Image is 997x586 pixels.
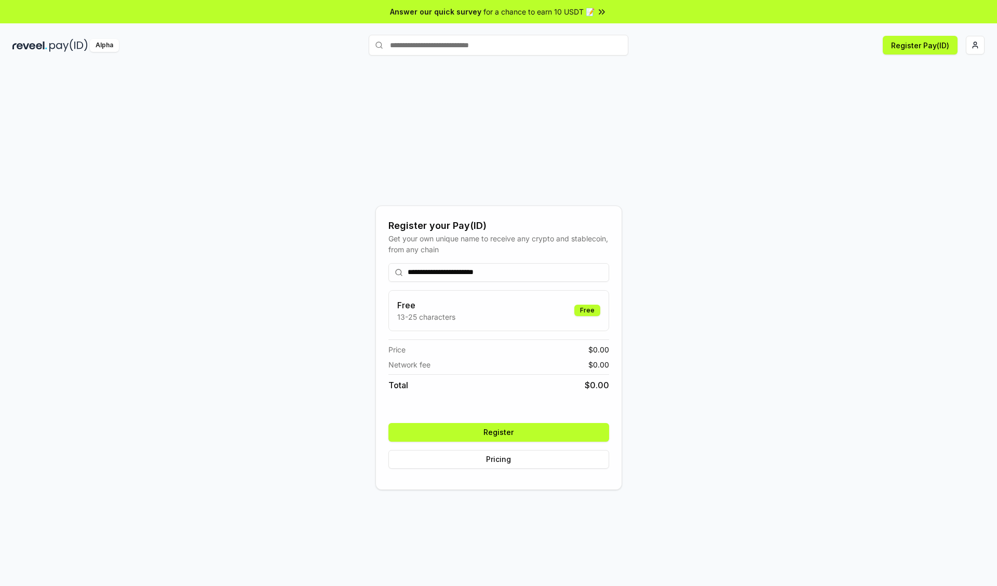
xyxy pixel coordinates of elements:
[388,450,609,469] button: Pricing
[390,6,481,17] span: Answer our quick survey
[90,39,119,52] div: Alpha
[388,344,406,355] span: Price
[397,299,455,311] h3: Free
[388,219,609,233] div: Register your Pay(ID)
[883,36,958,54] button: Register Pay(ID)
[588,359,609,370] span: $ 0.00
[12,39,47,52] img: reveel_dark
[574,305,600,316] div: Free
[49,39,88,52] img: pay_id
[388,359,430,370] span: Network fee
[397,311,455,322] p: 13-25 characters
[588,344,609,355] span: $ 0.00
[388,423,609,442] button: Register
[388,233,609,255] div: Get your own unique name to receive any crypto and stablecoin, from any chain
[483,6,595,17] span: for a chance to earn 10 USDT 📝
[388,379,408,391] span: Total
[585,379,609,391] span: $ 0.00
